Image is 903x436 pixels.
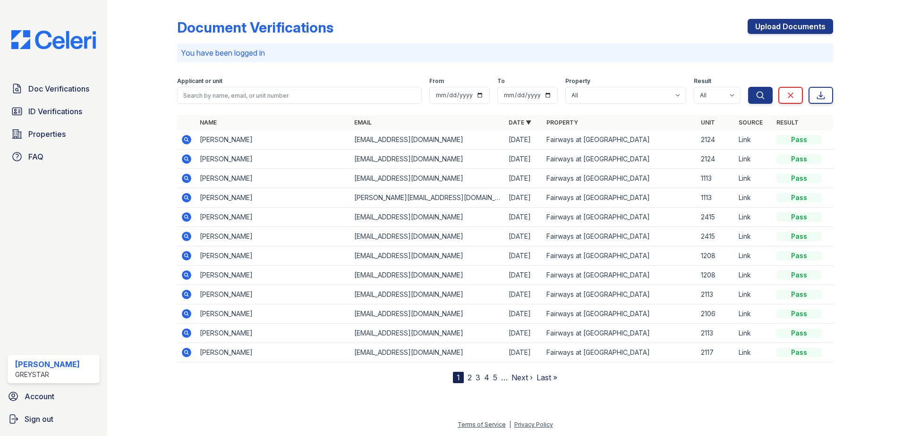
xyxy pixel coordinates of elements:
td: [EMAIL_ADDRESS][DOMAIN_NAME] [350,324,505,343]
p: You have been logged in [181,47,829,59]
td: 2113 [697,324,735,343]
td: 1113 [697,188,735,208]
div: Pass [776,251,822,260]
td: [DATE] [505,188,543,208]
input: Search by name, email, or unit number [177,87,422,104]
a: Property [546,119,578,126]
a: 5 [493,373,497,382]
td: [DATE] [505,150,543,169]
td: [EMAIL_ADDRESS][DOMAIN_NAME] [350,150,505,169]
td: [DATE] [505,227,543,246]
label: From [429,77,444,85]
td: [EMAIL_ADDRESS][DOMAIN_NAME] [350,227,505,246]
td: [EMAIL_ADDRESS][DOMAIN_NAME] [350,246,505,266]
td: 2106 [697,304,735,324]
td: [DATE] [505,285,543,304]
img: CE_Logo_Blue-a8612792a0a2168367f1c8372b55b34899dd931a85d93a1a3d3e32e68fde9ad4.png [4,30,103,49]
a: Source [739,119,763,126]
td: Link [735,208,773,227]
a: Terms of Service [458,421,506,428]
td: [DATE] [505,324,543,343]
td: Fairways at [GEOGRAPHIC_DATA] [543,130,697,150]
td: Link [735,343,773,362]
td: [EMAIL_ADDRESS][DOMAIN_NAME] [350,285,505,304]
label: Result [694,77,711,85]
div: Document Verifications [177,19,333,36]
td: [PERSON_NAME] [196,130,350,150]
td: Fairways at [GEOGRAPHIC_DATA] [543,208,697,227]
td: Link [735,246,773,266]
td: Fairways at [GEOGRAPHIC_DATA] [543,266,697,285]
td: 2124 [697,150,735,169]
td: [DATE] [505,169,543,188]
a: Properties [8,125,100,143]
td: [DATE] [505,304,543,324]
span: … [501,372,508,383]
a: Privacy Policy [514,421,553,428]
a: Next › [511,373,533,382]
td: Link [735,324,773,343]
td: Link [735,266,773,285]
a: Last » [537,373,557,382]
td: [PERSON_NAME] [196,169,350,188]
td: [PERSON_NAME] [196,227,350,246]
td: Fairways at [GEOGRAPHIC_DATA] [543,150,697,169]
div: Pass [776,135,822,144]
div: | [509,421,511,428]
td: [EMAIL_ADDRESS][DOMAIN_NAME] [350,304,505,324]
a: Date ▼ [509,119,531,126]
a: FAQ [8,147,100,166]
td: Fairways at [GEOGRAPHIC_DATA] [543,227,697,246]
td: Fairways at [GEOGRAPHIC_DATA] [543,169,697,188]
td: Link [735,227,773,246]
td: Link [735,285,773,304]
td: 2117 [697,343,735,362]
td: 2415 [697,208,735,227]
div: Pass [776,328,822,338]
label: To [497,77,505,85]
div: Pass [776,309,822,319]
td: 1208 [697,246,735,266]
td: [DATE] [505,246,543,266]
td: [PERSON_NAME] [196,150,350,169]
td: Fairways at [GEOGRAPHIC_DATA] [543,246,697,266]
span: Account [25,391,54,402]
div: [PERSON_NAME] [15,359,80,370]
td: [PERSON_NAME] [196,266,350,285]
span: Properties [28,128,66,140]
td: 1208 [697,266,735,285]
a: Doc Verifications [8,79,100,98]
a: ID Verifications [8,102,100,121]
td: Link [735,304,773,324]
td: 2113 [697,285,735,304]
a: Email [354,119,372,126]
a: Unit [701,119,715,126]
td: [PERSON_NAME] [196,343,350,362]
div: 1 [453,372,464,383]
td: [DATE] [505,343,543,362]
td: [DATE] [505,130,543,150]
td: [EMAIL_ADDRESS][DOMAIN_NAME] [350,208,505,227]
div: Pass [776,212,822,222]
label: Property [565,77,590,85]
td: Fairways at [GEOGRAPHIC_DATA] [543,343,697,362]
td: Link [735,169,773,188]
td: [DATE] [505,266,543,285]
td: [PERSON_NAME] [196,246,350,266]
td: [DATE] [505,208,543,227]
a: 3 [476,373,480,382]
a: 4 [484,373,489,382]
td: 2415 [697,227,735,246]
a: 2 [468,373,472,382]
div: Pass [776,348,822,357]
a: Sign out [4,410,103,428]
td: Fairways at [GEOGRAPHIC_DATA] [543,188,697,208]
span: ID Verifications [28,106,82,117]
div: Pass [776,193,822,202]
label: Applicant or unit [177,77,222,85]
td: [EMAIL_ADDRESS][DOMAIN_NAME] [350,130,505,150]
a: Name [200,119,217,126]
td: Link [735,188,773,208]
div: Pass [776,270,822,280]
